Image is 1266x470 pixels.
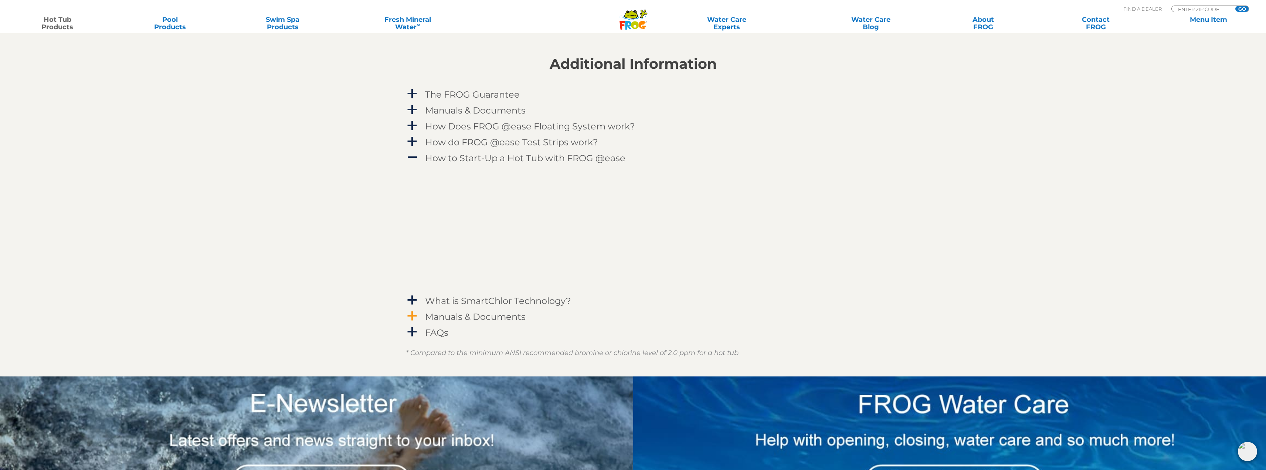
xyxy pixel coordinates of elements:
[233,16,333,31] a: Swim SpaProducts
[425,105,526,115] h4: Manuals & Documents
[425,137,598,147] h4: How do FROG @ease Test Strips work?
[345,16,471,31] a: Fresh MineralWater∞
[407,152,418,163] span: A
[645,16,808,31] a: Water CareExperts
[407,311,418,322] span: a
[7,16,108,31] a: Hot TubProducts
[407,88,418,99] span: a
[1158,16,1259,31] a: Menu Item
[406,56,861,72] h2: Additional Information
[1177,6,1227,12] input: Zip Code Form
[406,119,861,133] a: a How Does FROG @ease Floating System work?
[406,104,861,117] a: a Manuals & Documents
[407,136,418,147] span: a
[821,16,921,31] a: Water CareBlog
[425,296,571,306] h4: What is SmartChlor Technology?
[1235,6,1249,12] input: GO
[425,312,526,322] h4: Manuals & Documents
[120,16,220,31] a: PoolProducts
[1238,442,1257,461] img: openIcon
[417,22,420,28] sup: ∞
[425,153,625,163] h4: How to Start-Up a Hot Tub with FROG @ease
[1123,6,1162,12] p: Find A Dealer
[425,89,520,99] h4: The FROG Guarantee
[406,349,739,357] em: * Compared to the minimum ANSI recommended bromine or chlorine level of 2.0 ppm for a hot tub
[407,120,418,131] span: a
[933,16,1033,31] a: AboutFROG
[406,326,861,339] a: a FAQs
[425,121,635,131] h4: How Does FROG @ease Floating System work?
[407,104,418,115] span: a
[406,310,861,324] a: a Manuals & Documents
[407,327,418,338] span: a
[406,88,861,101] a: a The FROG Guarantee
[406,135,861,149] a: a How do FROG @ease Test Strips work?
[407,295,418,306] span: a
[1046,16,1146,31] a: ContactFROG
[406,294,861,308] a: a What is SmartChlor Technology?
[406,151,861,165] a: A How to Start-Up a Hot Tub with FROG @ease
[425,328,448,338] h4: FAQs
[535,169,742,285] iframe: How to Start Up Your Hot Tub with FROG® @ease®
